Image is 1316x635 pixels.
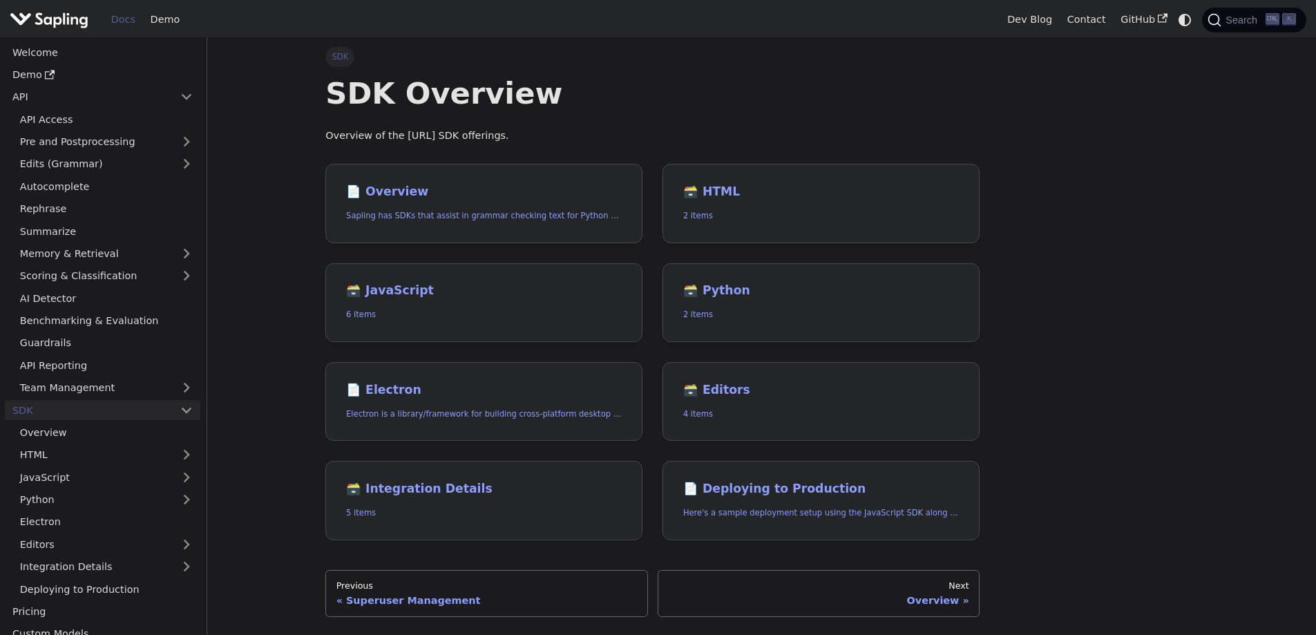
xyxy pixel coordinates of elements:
[12,423,200,443] a: Overview
[12,579,200,599] a: Deploying to Production
[325,570,647,617] a: PreviousSuperuser Management
[683,408,959,421] p: 4 items
[668,580,969,591] div: Next
[173,400,200,420] button: Collapse sidebar category 'SDK'
[12,288,200,308] a: AI Detector
[325,362,642,442] a: 📄️ ElectronElectron is a library/framework for building cross-platform desktop apps with JavaScri...
[662,263,980,343] a: 🗃️ Python2 items
[325,75,980,112] h1: SDK Overview
[10,10,93,30] a: Sapling.ai
[12,199,200,219] a: Rephrase
[12,221,200,241] a: Summarize
[662,164,980,243] a: 🗃️ HTML2 items
[346,308,622,321] p: 6 items
[325,461,642,540] a: 🗃️ Integration Details5 items
[325,128,980,144] p: Overview of the [URL] SDK offerings.
[662,461,980,540] a: 📄️ Deploying to ProductionHere's a sample deployment setup using the JavaScript SDK along with a ...
[12,378,200,398] a: Team Management
[683,308,959,321] p: 2 items
[1175,10,1195,30] button: Switch between dark and light mode (currently system mode)
[346,506,622,520] p: 5 items
[346,184,622,200] h2: Overview
[1202,8,1306,32] button: Search (Ctrl+K)
[12,244,200,264] a: Memory & Retrieval
[12,467,200,487] a: JavaScript
[325,570,980,617] nav: Docs pages
[12,132,200,152] a: Pre and Postprocessing
[12,445,200,465] a: HTML
[325,263,642,343] a: 🗃️ JavaScript6 items
[683,184,959,200] h2: HTML
[683,506,959,520] p: Here's a sample deployment setup using the JavaScript SDK along with a Python backend.
[5,65,200,85] a: Demo
[173,534,200,554] button: Expand sidebar category 'Editors'
[325,47,354,66] span: SDK
[12,534,173,554] a: Editors
[12,333,200,353] a: Guardrails
[12,266,200,286] a: Scoring & Classification
[1282,13,1296,26] kbd: K
[5,602,200,622] a: Pricing
[173,87,200,107] button: Collapse sidebar category 'API'
[658,570,980,617] a: NextOverview
[5,400,173,420] a: SDK
[668,594,969,607] div: Overview
[325,47,980,66] nav: Breadcrumbs
[1000,9,1059,30] a: Dev Blog
[346,408,622,421] p: Electron is a library/framework for building cross-platform desktop apps with JavaScript, HTML, a...
[662,362,980,442] a: 🗃️ Editors4 items
[683,383,959,398] h2: Editors
[346,383,622,398] h2: Electron
[683,482,959,497] h2: Deploying to Production
[1060,9,1114,30] a: Contact
[12,557,200,577] a: Integration Details
[12,490,200,510] a: Python
[12,512,200,532] a: Electron
[10,10,88,30] img: Sapling.ai
[104,9,143,30] a: Docs
[336,580,637,591] div: Previous
[5,42,200,62] a: Welcome
[143,9,187,30] a: Demo
[1113,9,1174,30] a: GitHub
[1221,15,1266,26] span: Search
[5,87,173,107] a: API
[683,283,959,298] h2: Python
[12,109,200,129] a: API Access
[12,355,200,375] a: API Reporting
[346,283,622,298] h2: JavaScript
[346,482,622,497] h2: Integration Details
[12,176,200,196] a: Autocomplete
[12,154,200,174] a: Edits (Grammar)
[12,311,200,331] a: Benchmarking & Evaluation
[325,164,642,243] a: 📄️ OverviewSapling has SDKs that assist in grammar checking text for Python and JavaScript, and a...
[683,209,959,222] p: 2 items
[336,594,637,607] div: Superuser Management
[346,209,622,222] p: Sapling has SDKs that assist in grammar checking text for Python and JavaScript, and an HTTP API ...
